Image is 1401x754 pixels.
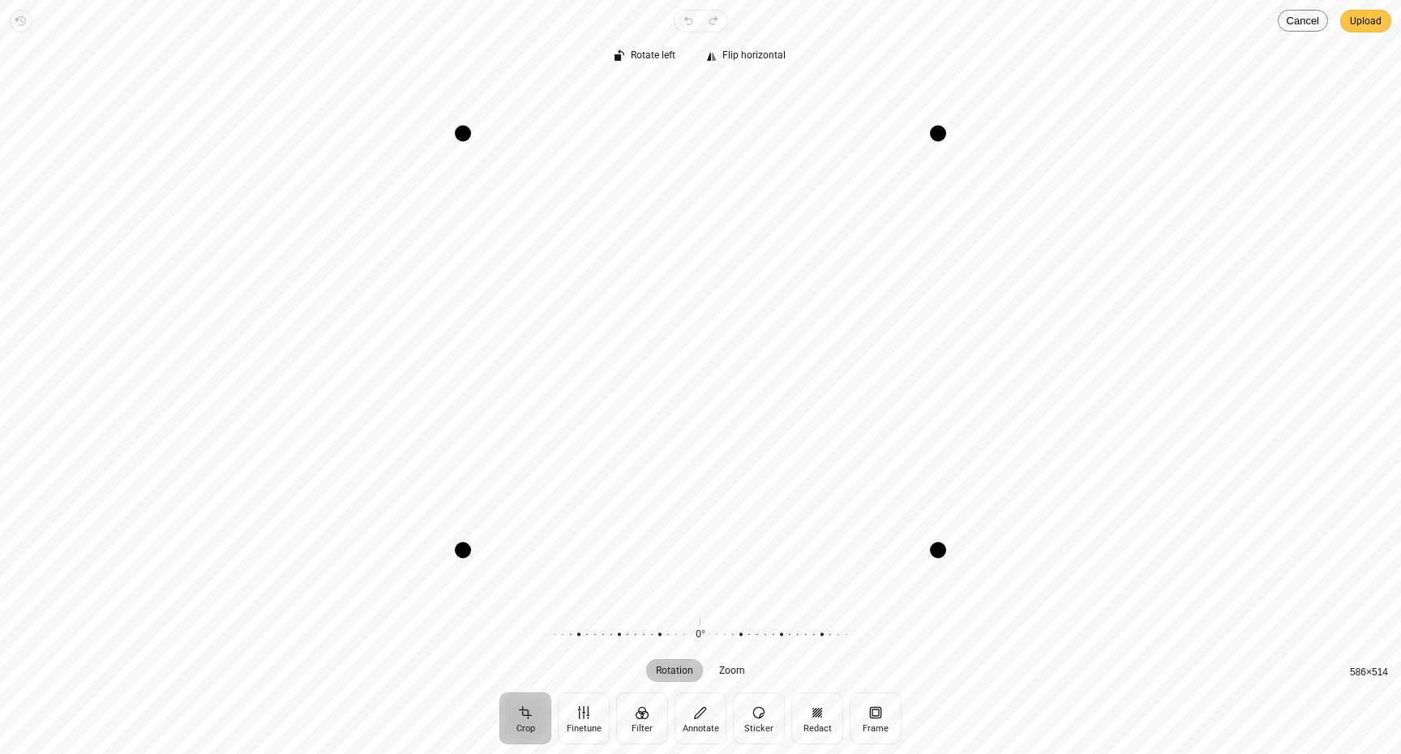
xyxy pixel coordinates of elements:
button: Finetune [558,692,610,744]
span: Zoom [719,666,745,675]
div: Drag edge r [930,134,946,551]
button: Redact [791,692,843,744]
button: Upload [1340,10,1391,32]
div: Drag edge l [455,134,471,551]
button: Sticker [733,692,785,744]
div: Drag corner bl [455,542,471,559]
button: Rotate left [606,45,685,68]
button: Annotate [675,692,726,744]
button: Cancel [1278,10,1328,32]
button: Filter [616,692,668,744]
div: Drag corner tl [455,126,471,142]
button: Rotation [646,659,703,682]
div: Drag corner tr [930,126,946,142]
button: Zoom [709,659,755,682]
span: Flip horizontal [722,50,786,61]
span: Rotation [656,666,693,675]
div: Drag edge b [463,542,938,559]
button: Crop [499,692,551,744]
span: Rotate left [631,50,675,61]
button: Flip horizontal [698,45,795,68]
button: Frame [850,692,902,744]
span: Upload [1350,11,1382,31]
div: Drag edge t [463,126,938,142]
div: Drag corner br [930,542,946,559]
